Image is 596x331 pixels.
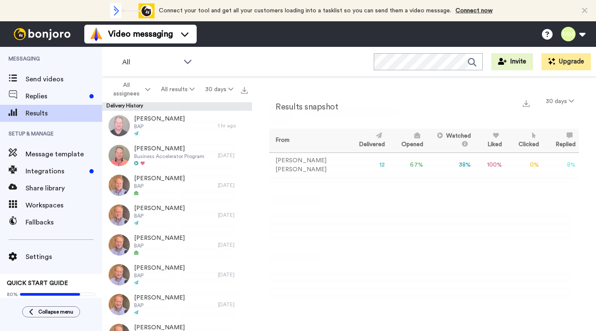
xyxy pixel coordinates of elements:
[427,129,475,153] th: Watched
[102,111,252,141] a: [PERSON_NAME]BAP1 hr ago
[102,230,252,260] a: [PERSON_NAME]BAP[DATE]
[26,217,102,227] span: Fallbacks
[218,301,248,308] div: [DATE]
[542,129,579,153] th: Replied
[520,97,532,109] button: Export a summary of each team member’s results that match this filter now.
[269,129,346,153] th: From
[108,3,155,18] div: animation
[269,153,346,178] td: [PERSON_NAME] [PERSON_NAME]
[200,82,238,97] button: 30 days
[542,153,579,178] td: 8 %
[104,78,156,101] button: All assignees
[159,8,451,14] span: Connect your tool and get all your customers loading into a tasklist so you can send them a video...
[218,212,248,219] div: [DATE]
[156,82,200,97] button: All results
[456,8,493,14] a: Connect now
[102,102,252,111] div: Delivery History
[346,153,388,178] td: 12
[541,94,579,109] button: 30 days
[102,290,252,319] a: [PERSON_NAME]BAP[DATE]
[7,280,68,286] span: QUICK START GUIDE
[122,57,179,67] span: All
[134,183,185,190] span: BAP
[102,200,252,230] a: [PERSON_NAME]BAP[DATE]
[269,102,338,112] h2: Results snapshot
[241,87,248,94] img: export.svg
[134,302,185,309] span: BAP
[26,200,102,210] span: Workspaces
[102,260,252,290] a: [PERSON_NAME]BAP[DATE]
[38,308,73,315] span: Collapse menu
[218,182,248,189] div: [DATE]
[109,294,130,315] img: 2ac30b1f-5b1b-4065-b1a7-441bf86bb740-thumb.jpg
[523,100,530,107] img: export.svg
[26,166,86,176] span: Integrations
[505,129,542,153] th: Clicked
[218,152,248,159] div: [DATE]
[109,204,130,226] img: 774417e3-27aa-4421-8160-8d542b8b9639-thumb.jpg
[26,74,102,84] span: Send videos
[7,291,18,298] span: 80%
[109,264,130,285] img: 436ce7f5-54fd-459a-9809-878da3eca7d8-thumb.jpg
[474,153,505,178] td: 100 %
[218,242,248,248] div: [DATE]
[134,144,204,153] span: [PERSON_NAME]
[134,294,185,302] span: [PERSON_NAME]
[134,264,185,272] span: [PERSON_NAME]
[474,129,505,153] th: Liked
[109,175,130,196] img: 893ae91c-3848-48b6-8279-fd8ea590b3cd-thumb.jpg
[102,141,252,170] a: [PERSON_NAME]Business Accelerator Program[DATE]
[109,145,130,166] img: 9e043665-3c67-4435-8631-b63694811130-thumb.jpg
[26,91,86,101] span: Replies
[542,53,591,70] button: Upgrade
[134,234,185,242] span: [PERSON_NAME]
[388,129,427,153] th: Opened
[134,242,185,249] span: BAP
[108,28,173,40] span: Video messaging
[218,271,248,278] div: [DATE]
[134,115,185,123] span: [PERSON_NAME]
[109,234,130,256] img: bb0f3d4e-8ffa-45df-bc7d-8f04b68115da-thumb.jpg
[491,53,533,70] button: Invite
[26,149,102,159] span: Message template
[10,28,74,40] img: bj-logo-header-white.svg
[505,153,542,178] td: 0 %
[218,122,248,129] div: 1 hr ago
[134,153,204,160] span: Business Accelerator Program
[22,306,80,317] button: Collapse menu
[102,170,252,200] a: [PERSON_NAME]BAP[DATE]
[134,123,185,130] span: BAP
[26,183,102,193] span: Share library
[89,27,103,41] img: vm-color.svg
[26,252,102,262] span: Settings
[109,81,143,98] span: All assignees
[134,204,185,213] span: [PERSON_NAME]
[134,213,185,219] span: BAP
[109,115,130,136] img: f9a1e324-c8c7-4048-83d6-9f91b00c71e4-thumb.jpg
[134,272,185,279] span: BAP
[346,129,388,153] th: Delivered
[427,153,475,178] td: 38 %
[388,153,427,178] td: 67 %
[134,174,185,183] span: [PERSON_NAME]
[238,83,250,96] button: Export all results that match these filters now.
[26,108,102,118] span: Results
